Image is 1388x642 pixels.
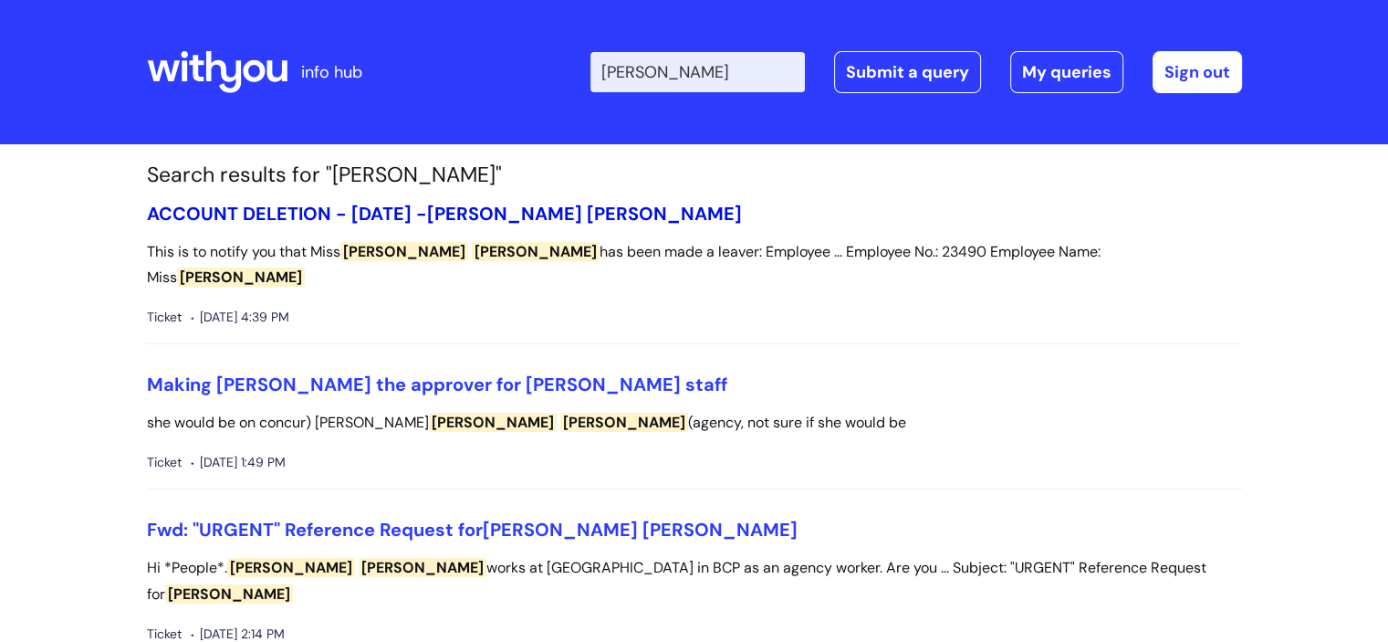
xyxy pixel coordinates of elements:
[472,242,600,261] span: [PERSON_NAME]
[483,518,638,542] span: [PERSON_NAME]
[147,518,798,542] a: Fwd: "URGENT" Reference Request for[PERSON_NAME] [PERSON_NAME]
[301,58,362,87] p: info hub
[587,202,742,226] span: [PERSON_NAME]
[834,51,981,93] a: Submit a query
[147,373,727,396] a: Making [PERSON_NAME] the approver for [PERSON_NAME] staff
[147,163,1242,188] h1: Search results for "[PERSON_NAME]"
[147,410,1242,437] p: she would be on concur) [PERSON_NAME] (agency, not sure if she would be
[177,268,305,287] span: [PERSON_NAME]
[147,451,182,474] span: Ticket
[1010,51,1123,93] a: My queries
[427,202,582,226] span: [PERSON_NAME]
[227,558,355,577] span: [PERSON_NAME]
[359,558,486,577] span: [PERSON_NAME]
[147,306,182,329] span: Ticket
[590,52,805,92] input: Search
[590,51,1242,93] div: | -
[560,413,688,432] span: [PERSON_NAME]
[340,242,468,261] span: [PERSON_NAME]
[147,202,742,226] a: ACCOUNT DELETION - [DATE] -[PERSON_NAME] [PERSON_NAME]
[191,451,286,474] span: [DATE] 1:49 PM
[147,555,1242,608] p: Hi *People*. works at [GEOGRAPHIC_DATA] in BCP as an agency worker. Are you ... Subject: "URGENT"...
[429,413,557,432] span: [PERSON_NAME]
[642,518,798,542] span: [PERSON_NAME]
[147,239,1242,292] p: This is to notify you that Miss has been made a leaver: Employee ... Employee No.: 23490 Employee...
[1153,51,1242,93] a: Sign out
[165,584,293,604] span: [PERSON_NAME]
[191,306,289,329] span: [DATE] 4:39 PM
